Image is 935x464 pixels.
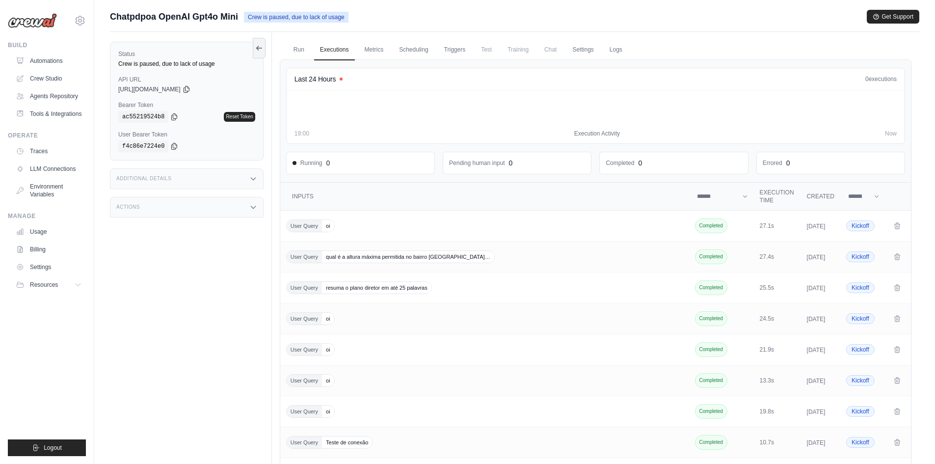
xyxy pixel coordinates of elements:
[760,408,795,415] div: 19.8s
[760,315,795,323] div: 24.5s
[695,249,727,264] span: Completed
[224,112,255,122] a: Reset Token
[294,130,309,137] span: 19:00
[287,437,322,448] span: User Query
[12,88,86,104] a: Agents Repository
[695,373,727,388] span: Completed
[865,76,869,82] span: 0
[754,183,801,211] th: Execution Time
[867,10,919,24] button: Get Support
[566,40,599,60] a: Settings
[244,12,348,23] span: Crew is paused, due to lack of usage
[606,159,634,167] dd: Completed
[509,158,513,168] div: 0
[12,224,86,240] a: Usage
[807,223,826,230] time: [DATE]
[475,40,498,59] span: Test
[322,282,431,294] span: resuma o plano diretor em até 25 palavras
[322,313,334,325] span: oi
[760,284,795,292] div: 25.5s
[44,444,62,452] span: Logout
[8,439,86,456] button: Logout
[12,71,86,86] a: Crew Studio
[538,40,562,59] span: Chat is not available until the deployment is complete
[287,251,322,263] span: User Query
[8,212,86,220] div: Manage
[287,375,322,386] span: User Query
[322,220,334,232] span: oi
[116,204,140,210] h3: Actions
[846,251,875,262] span: Kickoff
[110,10,238,24] span: Chatpdpoa OpenAI Gpt4o Mini
[807,254,826,261] time: [DATE]
[118,111,168,123] code: ac55219524b8
[12,161,86,177] a: LLM Connections
[118,76,255,83] label: API URL
[846,313,875,324] span: Kickoff
[288,40,310,60] a: Run
[294,74,336,84] h4: Last 24 Hours
[763,159,782,167] dd: Errored
[287,313,322,325] span: User Query
[695,280,727,295] span: Completed
[846,375,875,386] span: Kickoff
[322,251,494,263] span: qual é a altura máxima permitida no bairro [GEOGRAPHIC_DATA]…
[574,130,620,137] span: Execution Activity
[287,220,322,232] span: User Query
[760,438,795,446] div: 10.7s
[287,282,322,294] span: User Query
[807,347,826,354] time: [DATE]
[322,437,372,448] span: Teste de conexão
[12,53,86,69] a: Automations
[293,159,322,167] span: Running
[359,40,390,60] a: Metrics
[695,342,727,357] span: Completed
[449,159,505,167] dd: Pending human input
[846,220,875,231] span: Kickoff
[638,158,642,168] div: 0
[807,439,826,446] time: [DATE]
[30,281,58,289] span: Resources
[322,406,334,417] span: oi
[695,311,727,326] span: Completed
[438,40,472,60] a: Triggers
[12,242,86,257] a: Billing
[12,277,86,293] button: Resources
[760,253,795,261] div: 27.4s
[846,437,875,448] span: Kickoff
[695,404,727,419] span: Completed
[760,222,795,230] div: 27.1s
[287,344,322,355] span: User Query
[604,40,628,60] a: Logs
[885,130,897,137] span: Now
[695,218,727,233] span: Completed
[807,409,826,415] time: [DATE]
[12,106,86,122] a: Tools & Integrations
[8,13,57,28] img: Logo
[118,85,181,93] span: [URL][DOMAIN_NAME]
[116,176,171,182] h3: Additional Details
[695,435,727,450] span: Completed
[314,40,355,60] a: Executions
[846,406,875,417] span: Kickoff
[8,132,86,139] div: Operate
[807,316,826,323] time: [DATE]
[846,344,875,355] span: Kickoff
[118,131,255,138] label: User Bearer Token
[118,140,168,152] code: f4c86e7224e0
[280,183,691,211] th: Inputs
[760,377,795,384] div: 13.3s
[807,285,826,292] time: [DATE]
[12,259,86,275] a: Settings
[118,60,255,68] div: Crew is paused, due to lack of usage
[760,346,795,354] div: 21.9s
[393,40,434,60] a: Scheduling
[12,143,86,159] a: Traces
[786,158,790,168] div: 0
[801,183,840,211] th: Created
[322,344,334,355] span: oi
[326,158,330,168] div: 0
[118,101,255,109] label: Bearer Token
[322,375,334,386] span: oi
[846,282,875,293] span: Kickoff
